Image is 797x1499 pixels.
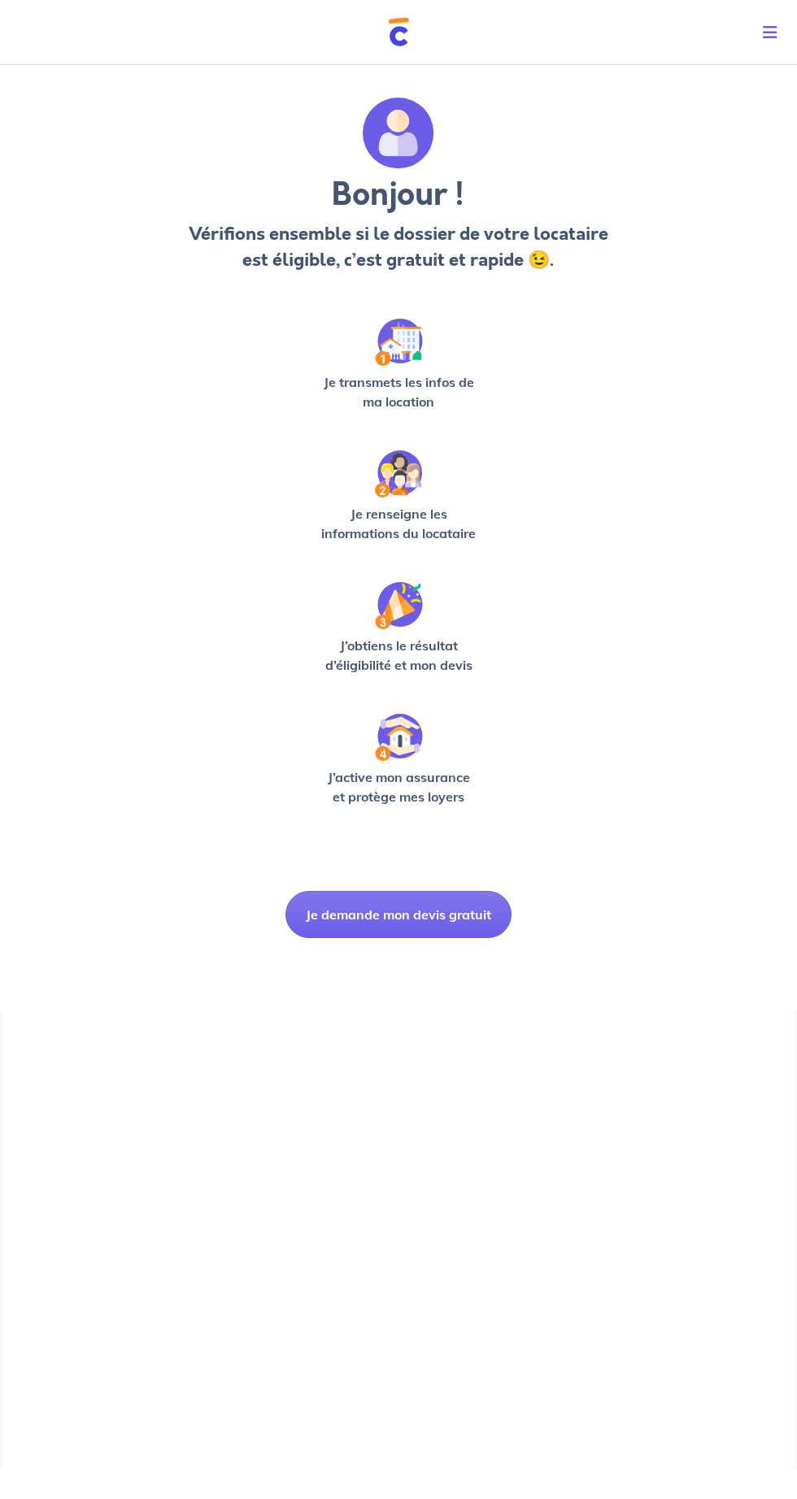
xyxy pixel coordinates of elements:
p: J’active mon assurance et protège mes loyers [314,767,483,806]
img: archivate [363,98,434,169]
img: /static/bfff1cf634d835d9112899e6a3df1a5d/Step-4.svg [375,714,423,761]
p: J’obtiens le résultat d’éligibilité et mon devis [314,636,483,675]
button: Toggle navigation [750,11,797,54]
img: Cautioneo [389,18,409,46]
p: Je transmets les infos de ma location [314,372,483,411]
img: /static/90a569abe86eec82015bcaae536bd8e6/Step-1.svg [375,319,423,366]
p: Je renseigne les informations du locataire [314,504,483,543]
p: Vérifions ensemble si le dossier de votre locataire est éligible, c’est gratuit et rapide 😉. [184,221,612,273]
h3: Bonjour ! [184,176,612,215]
img: /static/f3e743aab9439237c3e2196e4328bba9/Step-3.svg [375,582,423,629]
button: Je demande mon devis gratuit [285,891,512,938]
img: /static/c0a346edaed446bb123850d2d04ad552/Step-2.svg [375,450,422,497]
